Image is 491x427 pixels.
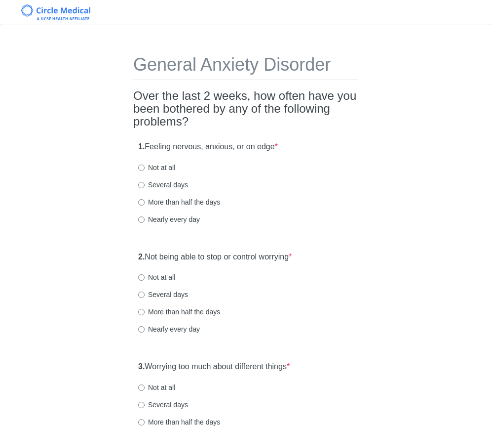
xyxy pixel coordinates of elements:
input: Several days [138,402,145,408]
input: More than half the days [138,419,145,426]
h2: Over the last 2 weeks, how often have you been bothered by any of the following problems? [133,89,358,128]
label: More than half the days [138,417,220,427]
input: Nearly every day [138,326,145,333]
label: Not being able to stop or control worrying [138,252,292,263]
input: Not at all [138,165,145,171]
label: More than half the days [138,197,220,207]
strong: 3. [138,362,145,371]
label: Not at all [138,383,175,392]
label: Nearly every day [138,324,200,334]
img: Circle Medical Logo [21,4,91,20]
input: Several days [138,182,145,188]
h1: General Anxiety Disorder [133,55,358,80]
strong: 2. [138,253,145,261]
input: Not at all [138,384,145,391]
input: More than half the days [138,199,145,206]
label: Several days [138,400,188,410]
input: Nearly every day [138,216,145,223]
label: Feeling nervous, anxious, or on edge [138,141,278,153]
label: Nearly every day [138,214,200,224]
strong: 1. [138,142,145,151]
label: More than half the days [138,307,220,317]
label: Several days [138,180,188,190]
input: Not at all [138,274,145,281]
input: More than half the days [138,309,145,315]
label: Worrying too much about different things [138,361,290,373]
input: Several days [138,292,145,298]
label: Several days [138,290,188,299]
label: Not at all [138,272,175,282]
label: Not at all [138,163,175,172]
